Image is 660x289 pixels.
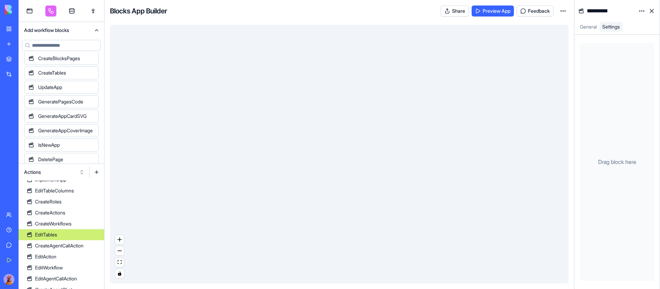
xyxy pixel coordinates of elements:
[580,24,597,30] span: General
[19,196,104,207] a: CreateRoles
[599,22,623,32] a: Settings
[24,138,99,152] div: IsNewApp
[115,269,124,278] button: toggle interactivity
[472,5,514,16] a: Preview App
[35,253,56,260] div: EditAction
[19,207,104,218] a: CreateActions
[517,5,553,16] button: Feedback
[602,24,620,30] span: Settings
[24,153,99,166] div: DeletePage
[115,235,124,244] button: zoom in
[3,274,14,285] img: Kuku_Large_sla5px.png
[24,66,99,79] div: CreateTables
[19,262,104,273] a: EditWorkflow
[110,6,167,16] h4: Blocks App Builder
[24,81,99,94] div: UpdateApp
[577,22,599,32] a: General
[19,240,104,251] a: CreateAgentCallAction
[5,5,47,14] img: logo
[580,43,654,281] div: Drag block here
[35,220,71,227] div: CreateWorkflows
[19,22,104,38] button: Add workflow blocks
[19,218,104,229] a: CreateWorkflows
[35,242,84,249] div: CreateAgentCallAction
[115,258,124,267] button: fit view
[24,95,99,108] div: GeneratePagesCode
[19,273,104,284] a: EditAgentCallAction
[115,246,124,256] button: zoom out
[35,198,62,205] div: CreateRoles
[35,231,57,238] div: EditTables
[35,209,65,216] div: CreateActions
[35,187,74,194] div: EditTableColumns
[24,110,99,123] div: GenerateAppCardSVG
[35,275,77,282] div: EditAgentCallAction
[24,124,99,137] div: GenerateAppCoverImage
[24,52,99,65] div: CreateBlocksPages
[35,264,63,271] div: EditWorkflow
[441,5,469,16] button: Share
[19,229,104,240] a: EditTables
[21,167,88,178] button: Actions
[19,251,104,262] a: EditAction
[19,185,104,196] a: EditTableColumns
